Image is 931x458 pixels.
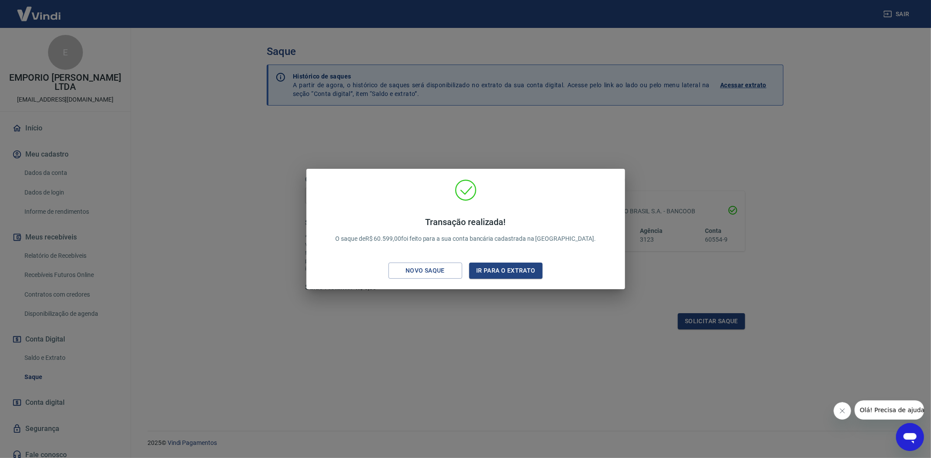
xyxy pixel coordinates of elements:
button: Ir para o extrato [469,263,543,279]
button: Novo saque [388,263,462,279]
div: Novo saque [395,265,455,276]
iframe: Mensagem da empresa [855,400,924,420]
iframe: Fechar mensagem [834,402,851,420]
p: O saque de R$ 60.599,00 foi feito para a sua conta bancária cadastrada na [GEOGRAPHIC_DATA]. [335,217,596,243]
iframe: Botão para abrir a janela de mensagens [896,423,924,451]
span: Olá! Precisa de ajuda? [5,6,73,13]
h4: Transação realizada! [335,217,596,227]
